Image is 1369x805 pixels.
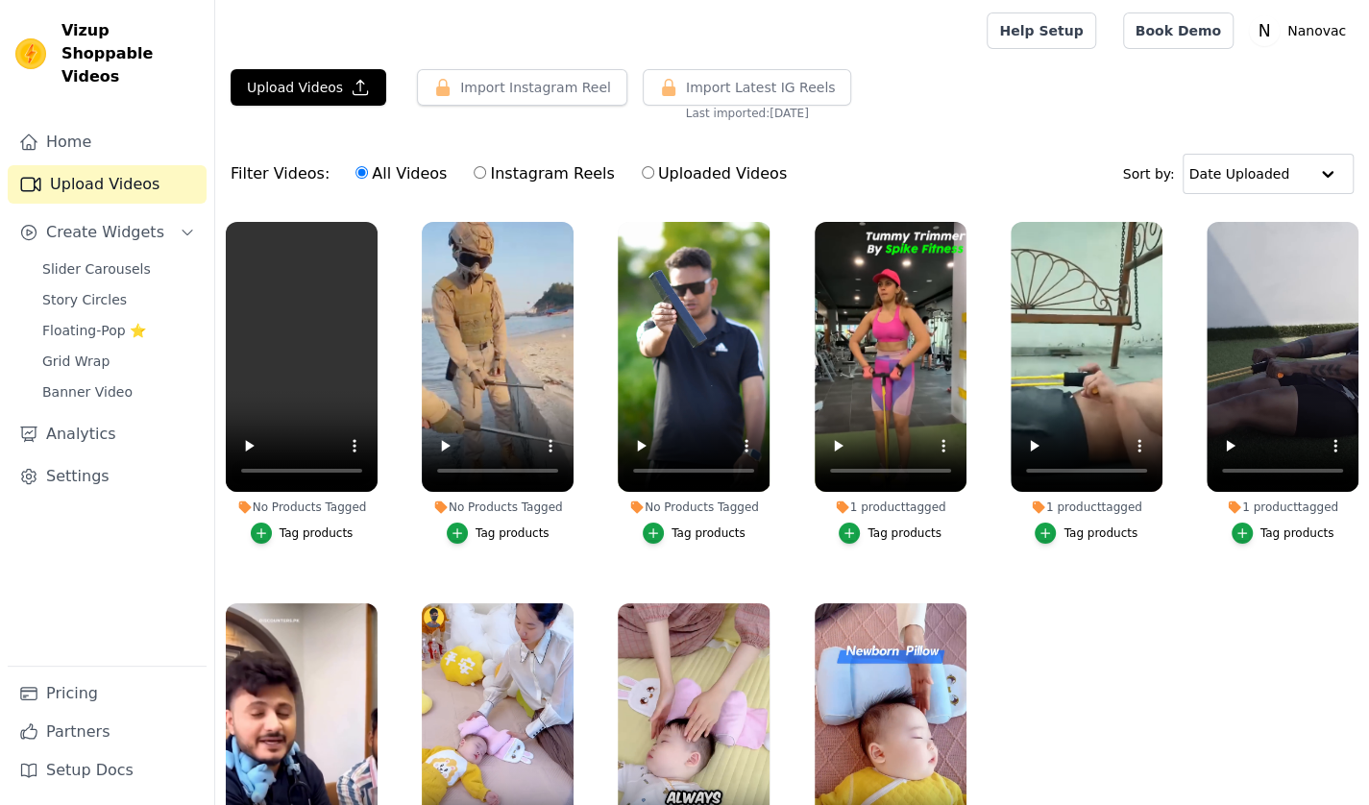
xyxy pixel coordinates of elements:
img: Vizup [15,38,46,69]
a: Upload Videos [8,165,207,204]
button: Import Instagram Reel [417,69,627,106]
a: Grid Wrap [31,348,207,375]
button: Tag products [447,523,550,544]
div: Tag products [672,525,746,541]
label: All Videos [354,161,448,186]
a: Settings [8,457,207,496]
div: Tag products [868,525,941,541]
label: Uploaded Videos [641,161,788,186]
div: Tag products [1260,525,1334,541]
button: Tag products [839,523,941,544]
span: Floating-Pop ⭐ [42,321,146,340]
span: Last imported: [DATE] [686,106,809,121]
a: Book Demo [1123,12,1234,49]
span: Story Circles [42,290,127,309]
p: Nanovac [1280,13,1354,48]
a: Partners [8,713,207,751]
span: Import Latest IG Reels [686,78,836,97]
div: 1 product tagged [1011,500,1162,515]
input: All Videos [355,166,368,179]
div: Tag products [476,525,550,541]
a: Analytics [8,415,207,453]
button: Import Latest IG Reels [643,69,852,106]
input: Uploaded Videos [642,166,654,179]
button: Tag products [1035,523,1137,544]
div: 1 product tagged [815,500,966,515]
label: Instagram Reels [473,161,615,186]
a: Help Setup [987,12,1095,49]
div: Tag products [280,525,354,541]
button: Tag products [1232,523,1334,544]
a: Pricing [8,674,207,713]
a: Banner Video [31,378,207,405]
span: Slider Carousels [42,259,151,279]
input: Instagram Reels [474,166,486,179]
div: Tag products [1063,525,1137,541]
button: Upload Videos [231,69,386,106]
span: Vizup Shoppable Videos [61,19,199,88]
div: Filter Videos: [231,152,797,196]
a: Setup Docs [8,751,207,790]
div: No Products Tagged [422,500,574,515]
div: No Products Tagged [618,500,770,515]
button: Tag products [251,523,354,544]
span: Banner Video [42,382,133,402]
a: Story Circles [31,286,207,313]
div: No Products Tagged [226,500,378,515]
a: Home [8,123,207,161]
a: Floating-Pop ⭐ [31,317,207,344]
div: Sort by: [1123,154,1355,194]
span: Create Widgets [46,221,164,244]
div: 1 product tagged [1207,500,1358,515]
span: Grid Wrap [42,352,110,371]
button: Create Widgets [8,213,207,252]
text: N [1258,21,1270,40]
button: N Nanovac [1249,13,1354,48]
a: Slider Carousels [31,256,207,282]
button: Tag products [643,523,746,544]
